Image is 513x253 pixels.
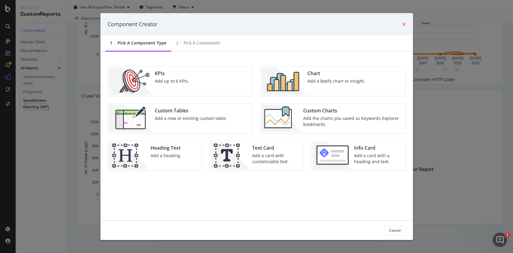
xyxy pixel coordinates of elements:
[155,78,189,84] div: Add up to 6 KPIs.
[184,40,220,46] div: Pick a Component
[118,40,166,46] div: Pick a Component type
[176,40,179,46] div: 2
[261,67,305,94] img: BHjNRGjj.png
[151,152,181,158] div: Add a heading.
[155,107,227,114] div: Custom Tables
[109,142,148,169] img: CtJ9-kHf.png
[261,105,301,132] img: Chdk0Fza.png
[307,78,365,84] div: Add a Botify chart or insight.
[389,228,401,233] div: Cancel
[110,40,112,46] div: 1
[493,233,507,247] iframe: Intercom live chat
[354,144,402,151] div: Info Card
[100,13,413,240] div: modal
[108,20,157,28] div: Component Creator
[211,142,250,169] img: CIPqJSrR.png
[384,225,406,235] button: Cancel
[151,144,181,151] div: Heading Text
[313,142,352,169] img: 9fcGIRyhgxRLRpur6FCk681sBQ4rDmX99LnU5EkywwAAAAAElFTkSuQmCC
[252,152,300,164] div: Add a card with customizable text.
[252,144,300,151] div: Text Card
[109,105,152,132] img: CzM_nd8v.png
[505,233,510,237] span: 1
[402,20,406,28] div: times
[109,67,152,94] img: __UUOcd1.png
[155,70,189,77] div: KPIs
[307,70,365,77] div: Chart
[303,107,402,114] div: Custom Charts
[354,152,402,164] div: Add a card with a heading and text.
[155,115,227,121] div: Add a new or existing custom table.
[303,115,402,127] div: Add the charts you saved as Keywords Explorer bookmarks.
